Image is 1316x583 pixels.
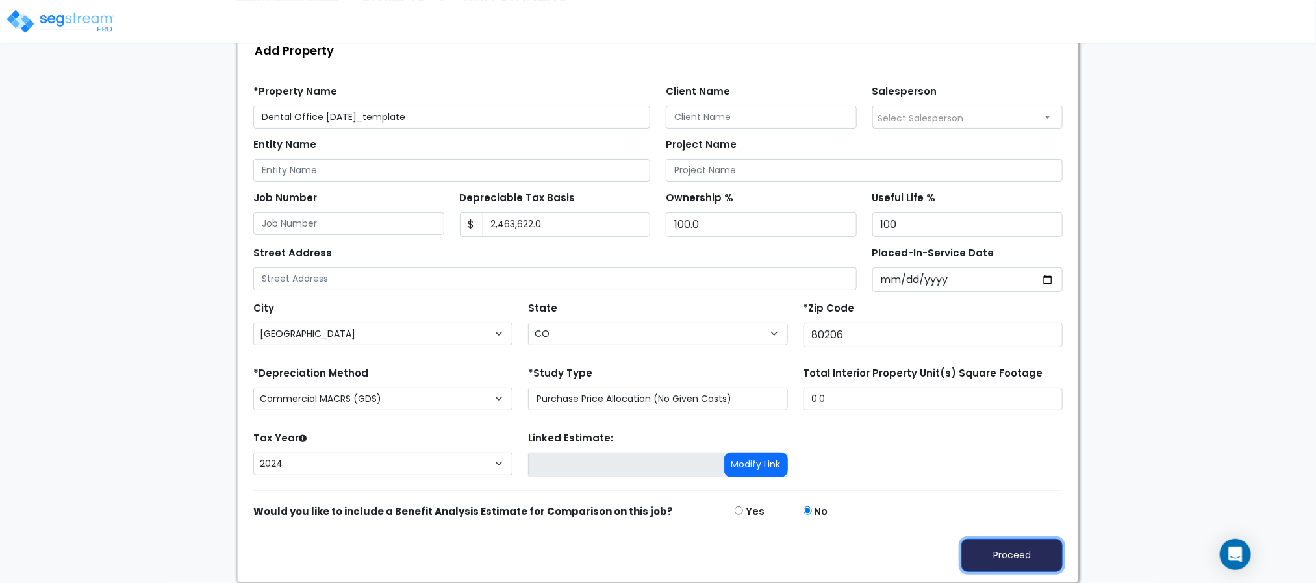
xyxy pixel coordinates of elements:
[815,504,828,519] label: No
[253,267,857,290] input: Street Address
[528,431,613,446] label: Linked Estimate:
[460,191,576,206] label: Depreciable Tax Basis
[804,388,1063,410] input: total square foot
[666,159,1063,182] input: Project Name
[253,504,673,518] strong: Would you like to include a Benefit Analysis Estimate for Comparison on this job?
[872,212,1063,237] input: Useful Life %
[528,301,557,316] label: State
[253,212,444,235] input: Job Number
[253,246,332,261] label: Street Address
[244,36,1078,64] div: Add Property
[961,539,1063,572] button: Proceed
[253,84,337,99] label: *Property Name
[804,366,1043,381] label: Total Interior Property Unit(s) Square Footage
[253,106,650,129] input: Property Name
[253,159,650,182] input: Entity Name
[253,366,368,381] label: *Depreciation Method
[746,504,765,519] label: Yes
[483,212,651,237] input: 0.00
[666,106,857,129] input: Client Name
[666,212,857,237] input: Ownership %
[872,191,936,206] label: Useful Life %
[528,366,592,381] label: *Study Type
[253,301,274,316] label: City
[804,301,855,316] label: *Zip Code
[460,212,483,237] span: $
[878,112,964,125] span: Select Salesperson
[666,138,737,153] label: Project Name
[724,453,788,477] button: Modify Link
[872,84,937,99] label: Salesperson
[253,191,317,206] label: Job Number
[253,431,307,446] label: Tax Year
[1220,539,1251,570] div: Open Intercom Messenger
[666,191,733,206] label: Ownership %
[666,84,730,99] label: Client Name
[5,8,116,34] img: logo_pro_r.png
[253,138,316,153] label: Entity Name
[872,246,994,261] label: Placed-In-Service Date
[804,323,1063,347] input: Zip Code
